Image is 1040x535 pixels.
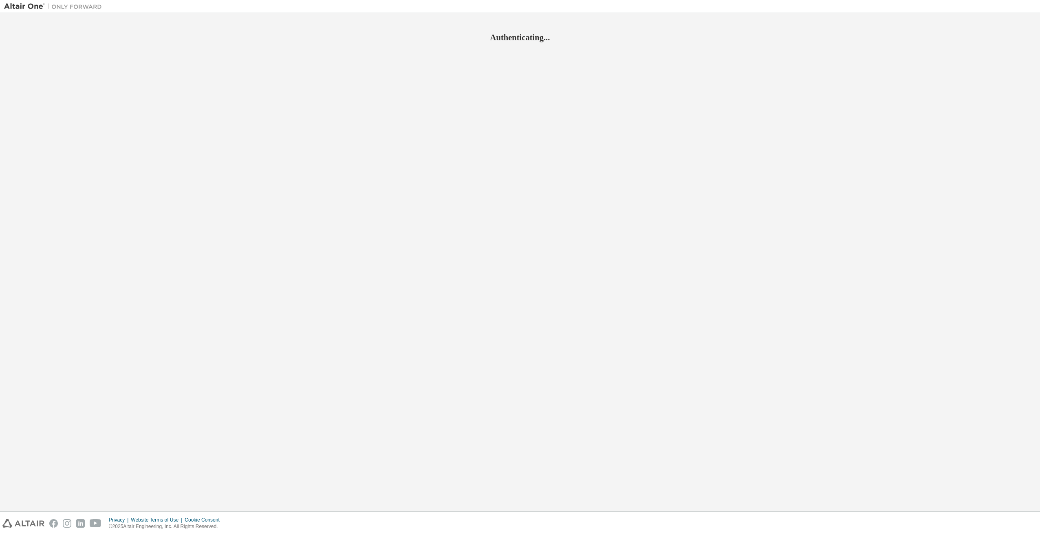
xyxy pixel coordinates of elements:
[90,519,101,528] img: youtube.svg
[2,519,44,528] img: altair_logo.svg
[131,517,185,523] div: Website Terms of Use
[109,523,225,530] p: © 2025 Altair Engineering, Inc. All Rights Reserved.
[185,517,224,523] div: Cookie Consent
[109,517,131,523] div: Privacy
[4,2,106,11] img: Altair One
[63,519,71,528] img: instagram.svg
[76,519,85,528] img: linkedin.svg
[4,32,1036,43] h2: Authenticating...
[49,519,58,528] img: facebook.svg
